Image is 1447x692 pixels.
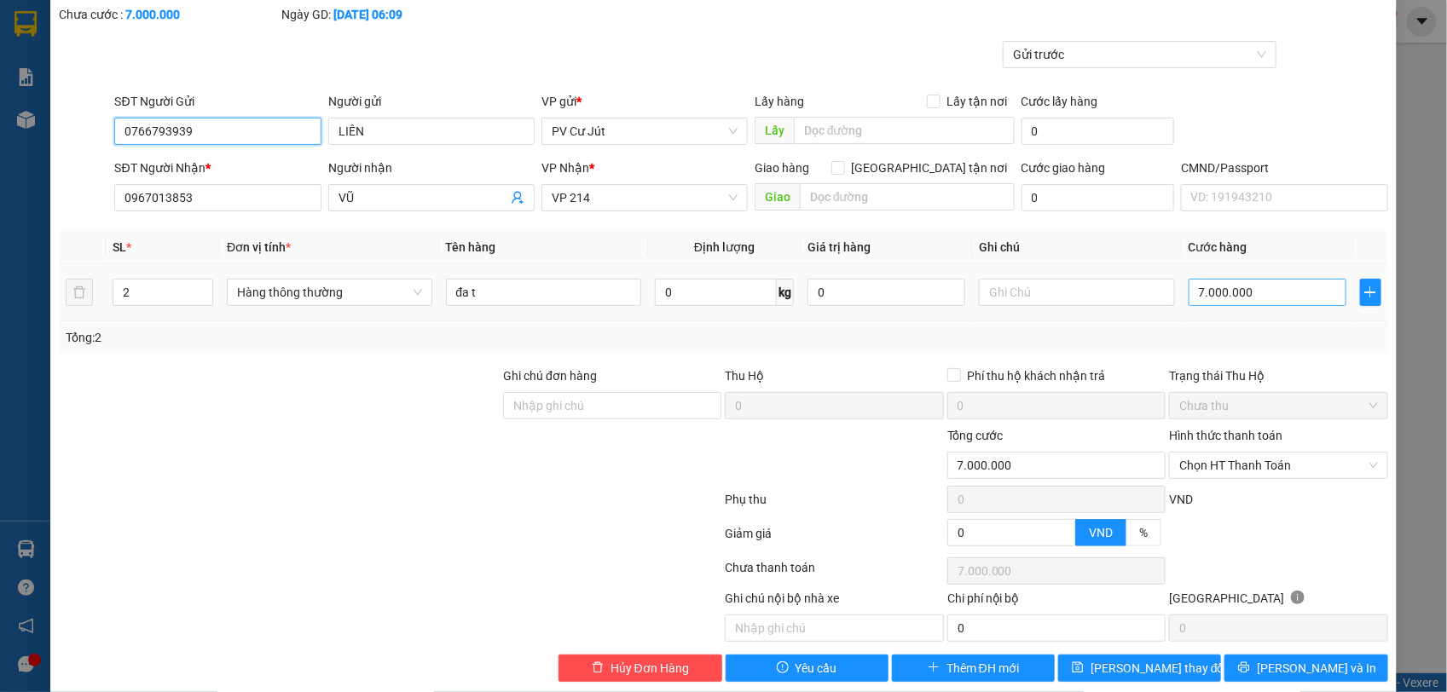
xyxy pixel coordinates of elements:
[755,95,804,108] span: Lấy hàng
[1361,285,1380,299] span: plus
[1360,279,1381,306] button: plus
[1181,159,1387,177] div: CMND/Passport
[796,659,837,678] span: Yêu cầu
[1169,429,1282,442] label: Hình thức thanh toán
[1224,655,1387,682] button: printer[PERSON_NAME] và In
[979,279,1175,306] input: Ghi Chú
[723,490,945,520] div: Phụ thu
[777,279,794,306] span: kg
[1022,184,1175,211] input: Cước giao hàng
[125,8,180,21] b: 7.000.000
[928,661,940,675] span: plus
[113,240,126,254] span: SL
[845,159,1015,177] span: [GEOGRAPHIC_DATA] tận nơi
[114,159,321,177] div: SĐT Người Nhận
[227,240,291,254] span: Đơn vị tính
[794,117,1015,144] input: Dọc đường
[541,161,589,175] span: VP Nhận
[114,92,321,111] div: SĐT Người Gửi
[1257,659,1376,678] span: [PERSON_NAME] và In
[1189,240,1247,254] span: Cước hàng
[503,369,597,383] label: Ghi chú đơn hàng
[723,524,945,554] div: Giảm giá
[892,655,1055,682] button: plusThêm ĐH mới
[611,659,689,678] span: Hủy Đơn Hàng
[1022,161,1106,175] label: Cước giao hàng
[1179,393,1377,418] span: Chưa thu
[725,369,764,383] span: Thu Hộ
[725,614,943,642] input: Nhập ghi chú
[755,161,809,175] span: Giao hàng
[328,159,535,177] div: Người nhận
[961,366,1113,385] span: Phí thu hộ khách nhận trả
[1022,95,1098,108] label: Cước lấy hàng
[755,183,800,210] span: Giao
[1169,493,1193,506] span: VND
[755,117,794,144] span: Lấy
[446,240,496,254] span: Tên hàng
[800,183,1015,210] input: Dọc đường
[1291,591,1305,604] span: info-circle
[1169,366,1387,385] div: Trạng thái Thu Hộ
[726,655,888,682] button: exclamation-circleYêu cầu
[237,280,421,305] span: Hàng thông thường
[1238,661,1250,675] span: printer
[66,279,93,306] button: delete
[725,589,943,614] div: Ghi chú nội bộ nhà xe
[281,5,500,24] div: Ngày GD:
[333,8,402,21] b: [DATE] 06:09
[552,185,738,210] span: VP 214
[807,240,871,254] span: Giá trị hàng
[541,92,748,111] div: VP gửi
[947,589,1166,614] div: Chi phí nội bộ
[941,92,1015,111] span: Lấy tận nơi
[777,661,789,675] span: exclamation-circle
[1169,589,1387,614] div: [GEOGRAPHIC_DATA]
[66,328,559,347] div: Tổng: 2
[559,655,721,682] button: deleteHủy Đơn Hàng
[503,392,721,419] input: Ghi chú đơn hàng
[694,240,755,254] span: Định lượng
[1179,453,1377,478] span: Chọn HT Thanh Toán
[592,661,604,675] span: delete
[1022,118,1175,145] input: Cước lấy hàng
[552,118,738,144] span: PV Cư Jút
[328,92,535,111] div: Người gửi
[1058,655,1221,682] button: save[PERSON_NAME] thay đổi
[446,279,642,306] input: VD: Bàn, Ghế
[723,558,945,588] div: Chưa thanh toán
[1139,526,1148,539] span: %
[511,191,524,205] span: user-add
[1091,659,1227,678] span: [PERSON_NAME] thay đổi
[972,231,1182,264] th: Ghi chú
[1089,526,1113,539] span: VND
[947,429,1004,442] span: Tổng cước
[946,659,1019,678] span: Thêm ĐH mới
[1013,42,1266,67] span: Gửi trước
[1072,661,1084,675] span: save
[59,5,277,24] div: Chưa cước :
